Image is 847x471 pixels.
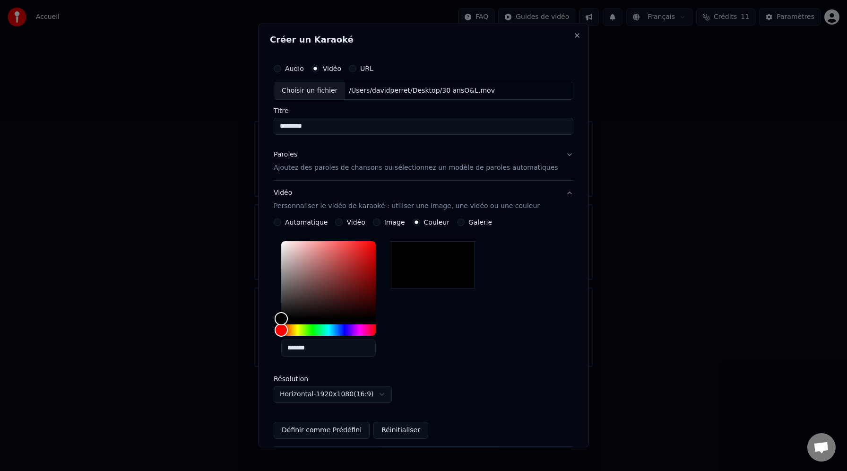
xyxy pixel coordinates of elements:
button: VidéoPersonnaliser le vidéo de karaoké : utiliser une image, une vidéo ou une couleur [274,181,573,218]
label: Résolution [274,375,368,382]
div: /Users/davidperret/Desktop/30 ansO&L.mov [346,86,499,96]
div: Vidéo [274,188,540,211]
label: Vidéo [323,65,341,72]
div: Color [281,241,376,319]
label: Galerie [468,219,492,226]
button: Définir comme Prédéfini [274,422,370,439]
label: Titre [274,107,573,114]
p: Personnaliser le vidéo de karaoké : utiliser une image, une vidéo ou une couleur [274,201,540,211]
button: ParolesAjoutez des paroles de chansons ou sélectionnez un modèle de paroles automatiques [274,142,573,180]
label: Vidéo [347,219,365,226]
p: Ajoutez des paroles de chansons ou sélectionnez un modèle de paroles automatiques [274,163,558,173]
h2: Créer un Karaoké [270,35,577,44]
div: Paroles [274,150,297,159]
button: Réinitialiser [373,422,428,439]
label: URL [360,65,373,72]
div: VidéoPersonnaliser le vidéo de karaoké : utiliser une image, une vidéo ou une couleur [274,218,573,446]
label: Audio [285,65,304,72]
label: Automatique [285,219,328,226]
label: Image [384,219,405,226]
label: Couleur [424,219,449,226]
div: Hue [281,324,376,336]
div: Choisir un fichier [274,82,345,99]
